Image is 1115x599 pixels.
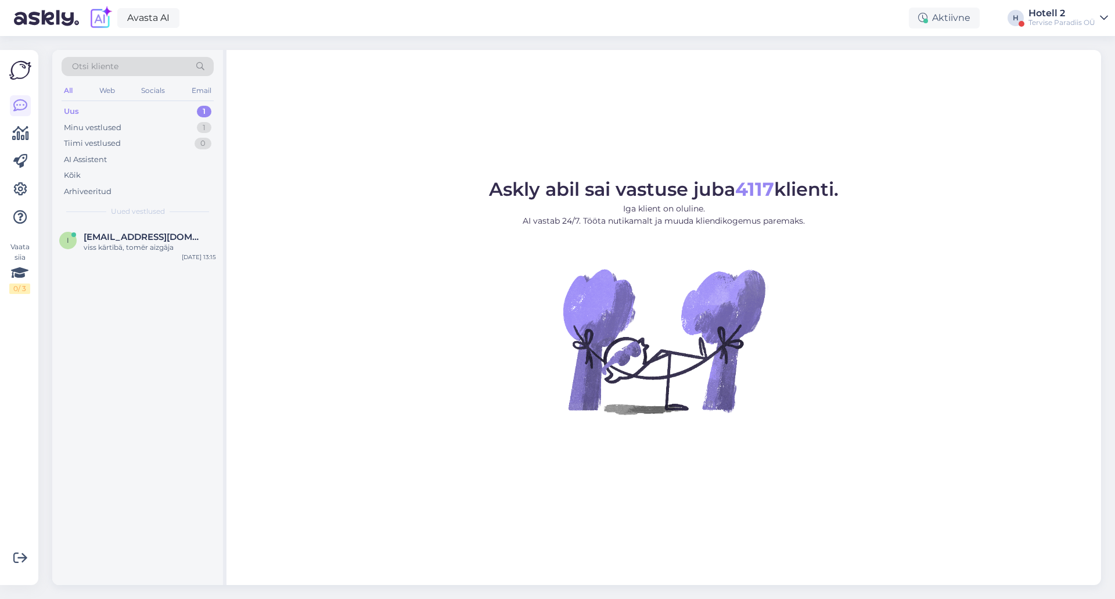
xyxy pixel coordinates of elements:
[64,154,107,166] div: AI Assistent
[195,138,211,149] div: 0
[84,232,204,242] span: ilze.ziverte@gmail.com
[9,284,30,294] div: 0 / 3
[1028,9,1108,27] a: Hotell 2Tervise Paradiis OÜ
[9,242,30,294] div: Vaata siia
[489,203,839,227] p: Iga klient on oluline. AI vastab 24/7. Tööta nutikamalt ja muuda kliendikogemus paremaks.
[197,106,211,117] div: 1
[1028,18,1095,27] div: Tervise Paradiis OÜ
[909,8,980,28] div: Aktiivne
[64,186,111,198] div: Arhiveeritud
[64,170,81,181] div: Kõik
[139,83,167,98] div: Socials
[9,59,31,81] img: Askly Logo
[189,83,214,98] div: Email
[62,83,75,98] div: All
[64,122,121,134] div: Minu vestlused
[88,6,113,30] img: explore-ai
[67,236,69,245] span: i
[1028,9,1095,18] div: Hotell 2
[111,206,165,217] span: Uued vestlused
[97,83,117,98] div: Web
[735,178,774,200] b: 4117
[64,138,121,149] div: Tiimi vestlused
[197,122,211,134] div: 1
[489,178,839,200] span: Askly abil sai vastuse juba klienti.
[64,106,79,117] div: Uus
[1008,10,1024,26] div: H
[182,253,216,261] div: [DATE] 13:15
[72,60,118,73] span: Otsi kliente
[559,236,768,446] img: No Chat active
[84,242,216,253] div: viss kārtībā, tomēr aizgāja
[117,8,179,28] a: Avasta AI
